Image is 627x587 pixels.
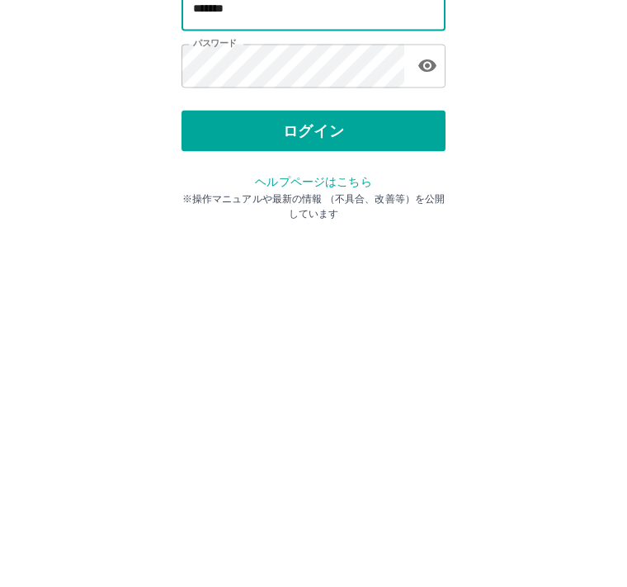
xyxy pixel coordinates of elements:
[181,286,445,327] button: ログイン
[260,104,368,135] h2: ログイン
[193,154,228,167] label: 社員番号
[181,367,445,396] p: ※操作マニュアルや最新の情報 （不具合、改善等）を公開しています
[255,350,371,363] a: ヘルプページはこちら
[193,212,237,225] label: パスワード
